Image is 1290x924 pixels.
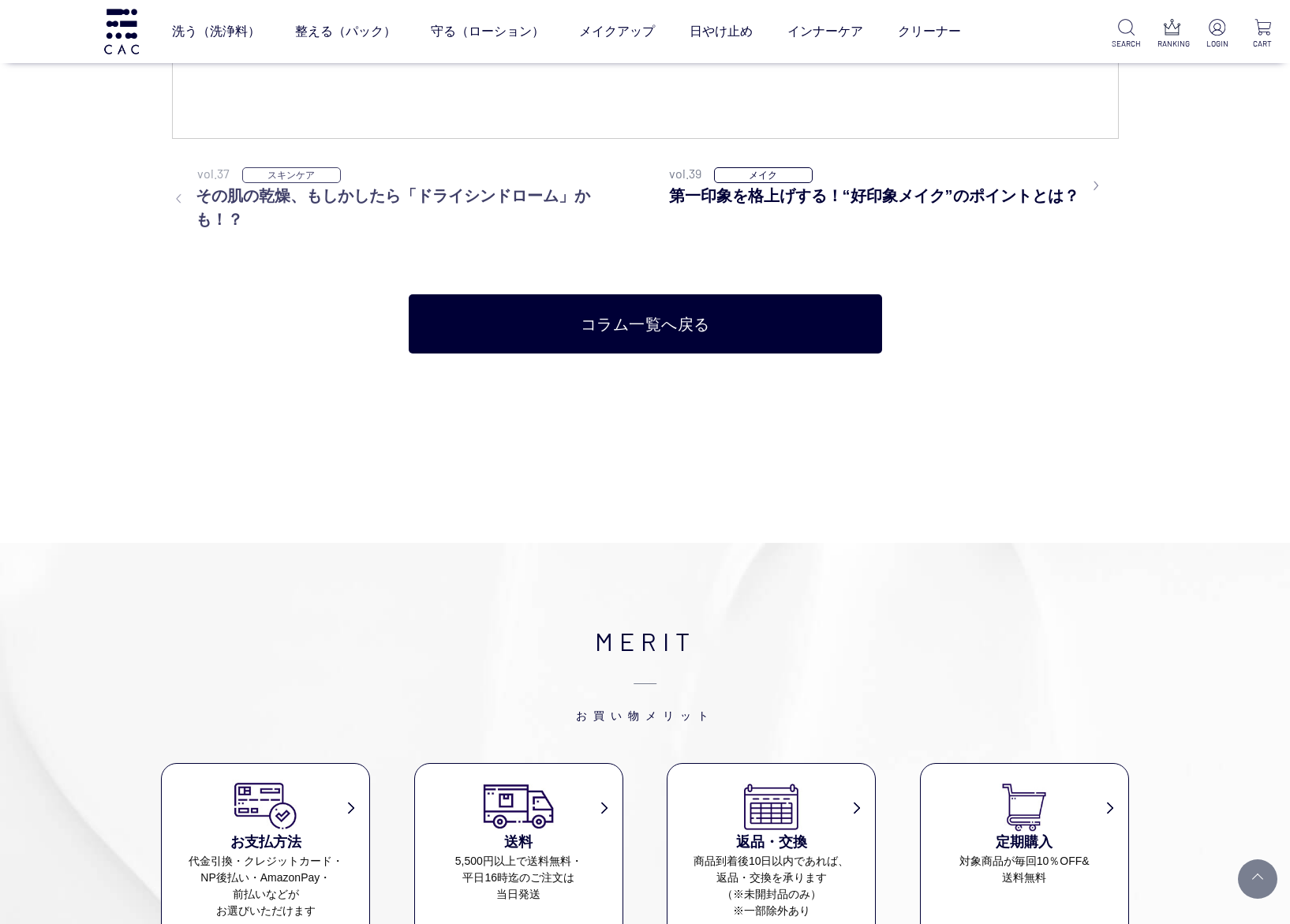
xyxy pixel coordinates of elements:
[162,780,369,920] a: お支払方法 代金引換・クレジットカード・NP後払い・AmazonPay・前払いなどがお選びいただけます
[669,184,1103,208] h3: 第一印象を格上げする！“好印象メイク”のポイントとは？
[669,164,714,183] p: vol.39
[787,9,863,54] a: インナーケア
[295,9,396,54] a: 整える（パック）
[667,853,875,919] dd: 商品到着後10日以内であれば、 返品・交換を承ります （※未開封品のみ） ※一部除外あり
[1248,38,1277,50] p: CART
[921,832,1128,853] h3: 定期購入
[161,622,1128,723] h2: MERIT
[431,9,544,54] a: 守る（ローション）
[162,853,369,919] dd: 代金引換・クレジットカード・ NP後払い・AmazonPay・ 前払いなどが お選びいただけます
[898,9,961,54] a: クリーナー
[172,9,260,54] a: 洗う（洗浄料）
[667,832,875,853] h3: 返品・交換
[415,853,623,903] dd: 5,500円以上で送料無料・ 平日16時迄のご注文は 当日発送
[1248,19,1277,50] a: CART
[415,832,623,853] h3: 送料
[669,164,1103,208] a: vol.39メイク 第一印象を格上げする！“好印象メイク”のポイントとは？
[690,9,753,54] a: 日やけ止め
[172,164,630,231] a: vol.37スキンケア その肌の乾燥、もしかしたら「ドライシンドローム」かも！？
[409,294,882,354] a: コラム一覧へ戻る
[579,9,655,54] a: メイクアップ
[1202,38,1232,50] p: LOGIN
[921,853,1128,886] dd: 対象商品が毎回10％OFF& 送料無料
[1112,38,1141,50] p: SEARCH
[242,167,341,183] p: スキンケア
[921,780,1128,887] a: 定期購入 対象商品が毎回10％OFF&送料無料
[161,660,1128,723] span: お買い物メリット
[162,832,369,853] h3: お支払方法
[172,184,630,231] h3: その肌の乾燥、もしかしたら「ドライシンドローム」かも！？
[714,167,813,183] p: メイク
[1112,19,1141,50] a: SEARCH
[197,164,242,183] p: vol.37
[102,9,141,54] img: logo
[1157,19,1187,50] a: RANKING
[1202,19,1232,50] a: LOGIN
[1157,38,1187,50] p: RANKING
[415,780,623,903] a: 送料 5,500円以上で送料無料・平日16時迄のご注文は当日発送
[667,780,875,920] a: 返品・交換 商品到着後10日以内であれば、返品・交換を承ります（※未開封品のみ）※一部除外あり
